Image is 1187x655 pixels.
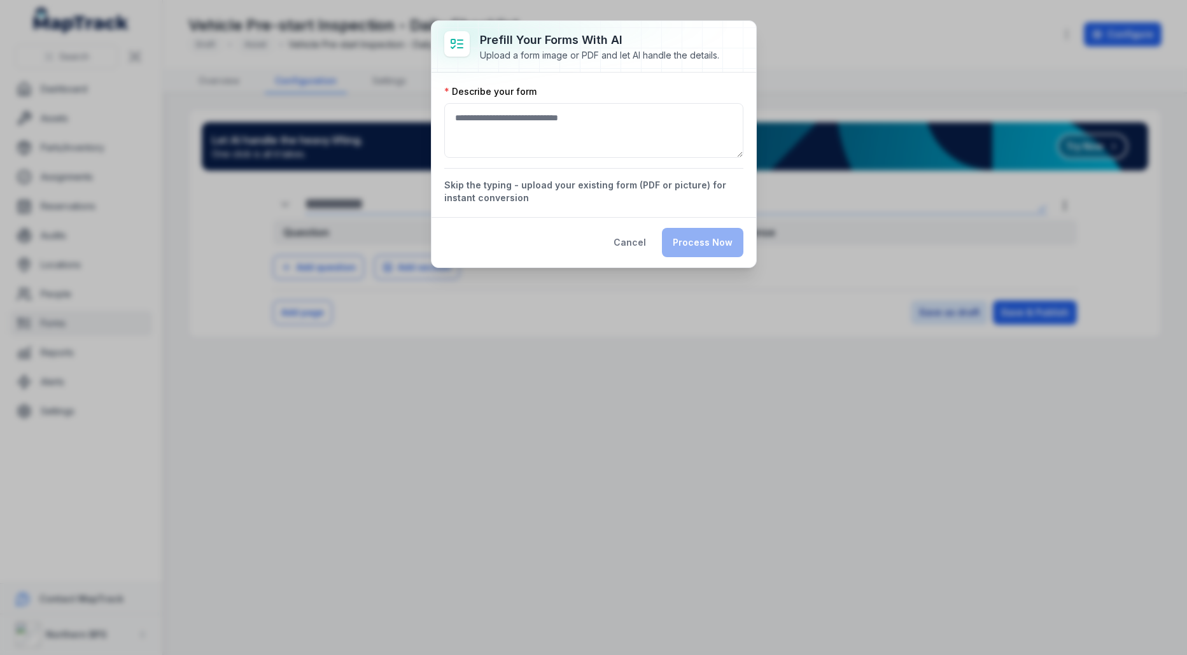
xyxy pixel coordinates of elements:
button: Skip the typing - upload your existing form (PDF or picture) for instant conversion [444,179,743,204]
label: Describe your form [444,85,537,98]
button: Cancel [603,228,657,257]
h3: Prefill Your Forms with AI [480,31,719,49]
div: Upload a form image or PDF and let AI handle the details. [480,49,719,62]
textarea: :rlm:-form-item-label [444,103,743,158]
